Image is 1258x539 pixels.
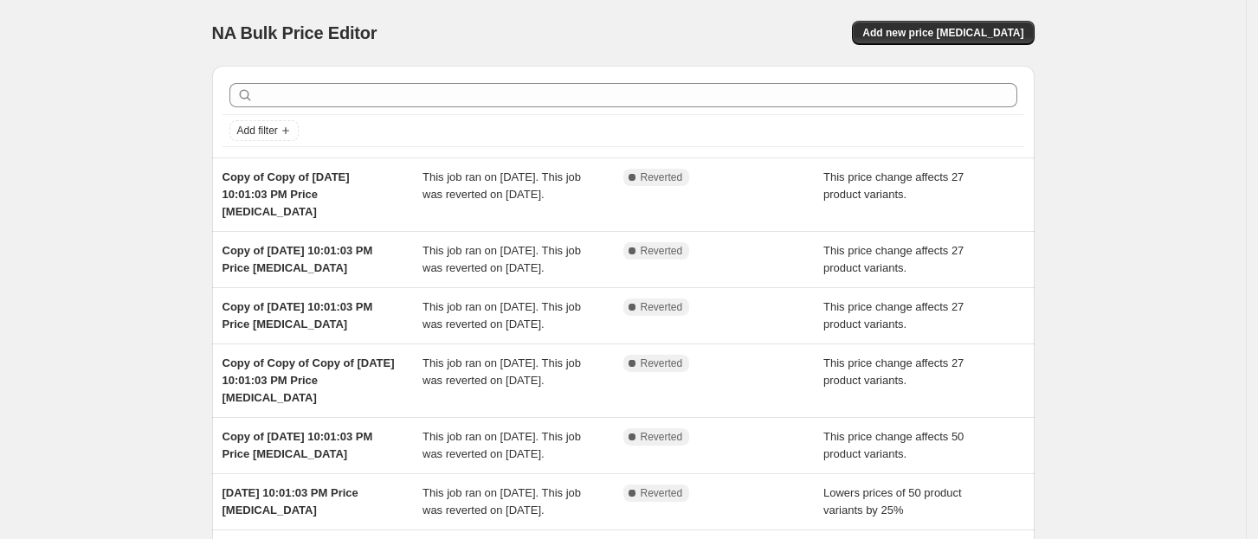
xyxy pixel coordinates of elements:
[223,244,373,274] span: Copy of [DATE] 10:01:03 PM Price [MEDICAL_DATA]
[823,244,964,274] span: This price change affects 27 product variants.
[223,300,373,330] span: Copy of [DATE] 10:01:03 PM Price [MEDICAL_DATA]
[641,430,683,444] span: Reverted
[423,170,581,201] span: This job ran on [DATE]. This job was reverted on [DATE].
[223,486,358,517] span: [DATE] 10:01:03 PM Price [MEDICAL_DATA]
[823,486,962,517] span: Lowers prices of 50 product variants by 25%
[641,300,683,314] span: Reverted
[223,170,350,218] span: Copy of Copy of [DATE] 10:01:03 PM Price [MEDICAL_DATA]
[237,124,278,138] span: Add filter
[823,356,964,387] span: This price change affects 27 product variants.
[641,244,683,258] span: Reverted
[423,430,581,460] span: This job ran on [DATE]. This job was reverted on [DATE].
[852,21,1034,45] button: Add new price [MEDICAL_DATA]
[423,356,581,387] span: This job ran on [DATE]. This job was reverted on [DATE].
[223,430,373,460] span: Copy of [DATE] 10:01:03 PM Price [MEDICAL_DATA]
[223,356,395,404] span: Copy of Copy of Copy of [DATE] 10:01:03 PM Price [MEDICAL_DATA]
[823,430,964,460] span: This price change affects 50 product variants.
[641,170,683,184] span: Reverted
[212,23,377,42] span: NA Bulk Price Editor
[229,120,299,141] button: Add filter
[862,26,1023,40] span: Add new price [MEDICAL_DATA]
[823,170,964,201] span: This price change affects 27 product variants.
[823,300,964,330] span: This price change affects 27 product variants.
[641,486,683,500] span: Reverted
[423,244,581,274] span: This job ran on [DATE]. This job was reverted on [DATE].
[423,300,581,330] span: This job ran on [DATE]. This job was reverted on [DATE].
[641,356,683,370] span: Reverted
[423,486,581,517] span: This job ran on [DATE]. This job was reverted on [DATE].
